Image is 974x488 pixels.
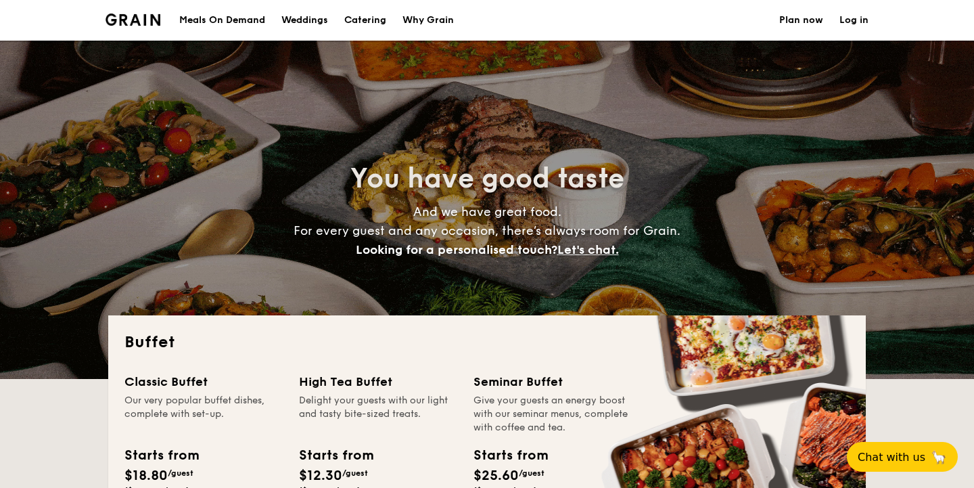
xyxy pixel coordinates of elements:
[106,14,160,26] img: Grain
[299,394,457,435] div: Delight your guests with our light and tasty bite-sized treats.
[106,14,160,26] a: Logotype
[473,372,632,391] div: Seminar Buffet
[168,468,193,478] span: /guest
[858,451,925,464] span: Chat with us
[124,372,283,391] div: Classic Buffet
[557,242,619,257] span: Let's chat.
[847,442,958,472] button: Chat with us🦙
[473,394,632,435] div: Give your guests an energy boost with our seminar menus, complete with coffee and tea.
[931,449,947,465] span: 🦙
[124,394,283,435] div: Our very popular buffet dishes, complete with set-up.
[342,468,368,478] span: /guest
[124,468,168,484] span: $18.80
[519,468,544,478] span: /guest
[299,445,373,466] div: Starts from
[124,445,198,466] div: Starts from
[473,468,519,484] span: $25.60
[299,372,457,391] div: High Tea Buffet
[124,332,850,353] h2: Buffet
[473,445,547,466] div: Starts from
[299,468,342,484] span: $12.30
